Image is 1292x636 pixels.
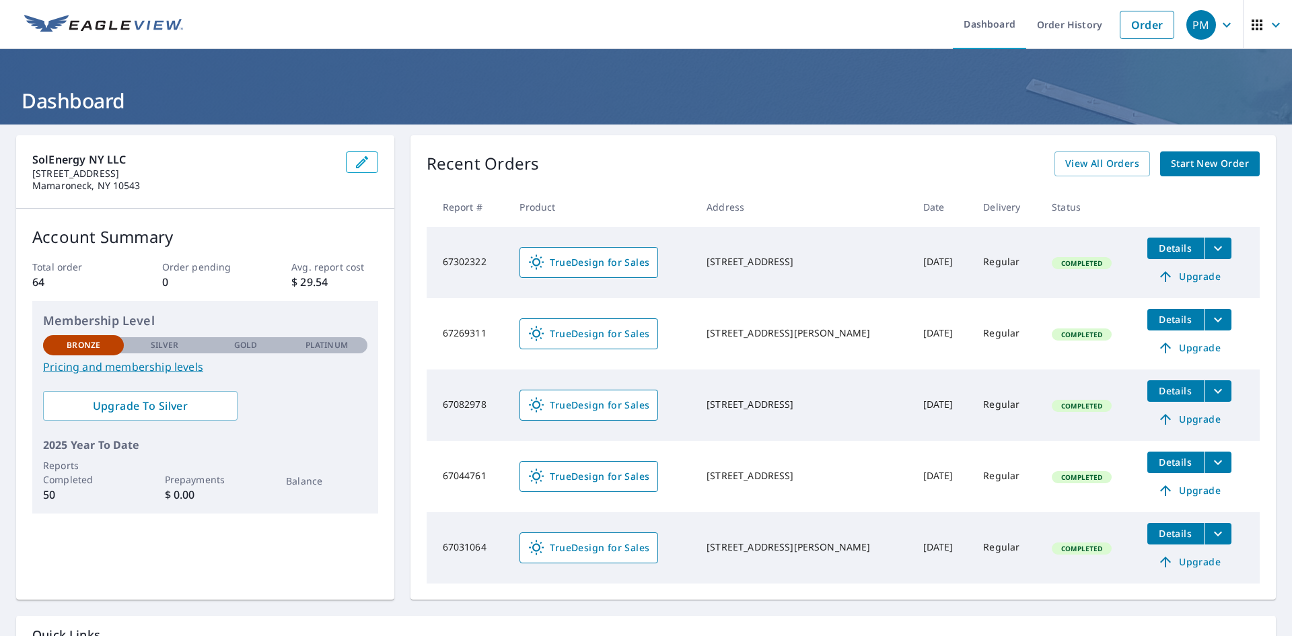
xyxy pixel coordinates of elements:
[427,227,509,298] td: 67302322
[43,458,124,487] p: Reports Completed
[528,326,649,342] span: TrueDesign for Sales
[291,274,378,290] p: $ 29.54
[16,87,1276,114] h1: Dashboard
[1155,384,1196,397] span: Details
[1171,155,1249,172] span: Start New Order
[912,187,973,227] th: Date
[972,441,1041,512] td: Regular
[1041,187,1137,227] th: Status
[912,298,973,369] td: [DATE]
[528,468,649,485] span: TrueDesign for Sales
[528,540,649,556] span: TrueDesign for Sales
[1147,452,1204,473] button: detailsBtn-67044761
[234,339,257,351] p: Gold
[1120,11,1174,39] a: Order
[1147,337,1231,359] a: Upgrade
[528,397,649,413] span: TrueDesign for Sales
[1155,340,1223,356] span: Upgrade
[1155,456,1196,468] span: Details
[519,390,658,421] a: TrueDesign for Sales
[67,339,100,351] p: Bronze
[427,441,509,512] td: 67044761
[32,260,118,274] p: Total order
[912,512,973,584] td: [DATE]
[912,227,973,298] td: [DATE]
[1160,151,1260,176] a: Start New Order
[707,469,901,483] div: [STREET_ADDRESS]
[1155,242,1196,254] span: Details
[1155,554,1223,570] span: Upgrade
[528,254,649,271] span: TrueDesign for Sales
[427,298,509,369] td: 67269311
[972,512,1041,584] td: Regular
[1155,269,1223,285] span: Upgrade
[707,255,901,269] div: [STREET_ADDRESS]
[1147,380,1204,402] button: detailsBtn-67082978
[1204,238,1231,259] button: filesDropdownBtn-67302322
[32,180,335,192] p: Mamaroneck, NY 10543
[1053,258,1110,268] span: Completed
[1065,155,1139,172] span: View All Orders
[707,540,901,554] div: [STREET_ADDRESS][PERSON_NAME]
[43,487,124,503] p: 50
[286,474,367,488] p: Balance
[1155,411,1223,427] span: Upgrade
[1155,527,1196,540] span: Details
[696,187,912,227] th: Address
[32,274,118,290] p: 64
[519,461,658,492] a: TrueDesign for Sales
[165,487,246,503] p: $ 0.00
[32,225,378,249] p: Account Summary
[1204,452,1231,473] button: filesDropdownBtn-67044761
[32,151,335,168] p: SolEnergy NY LLC
[1053,544,1110,553] span: Completed
[1147,309,1204,330] button: detailsBtn-67269311
[519,532,658,563] a: TrueDesign for Sales
[972,298,1041,369] td: Regular
[972,369,1041,441] td: Regular
[427,512,509,584] td: 67031064
[519,247,658,278] a: TrueDesign for Sales
[519,318,658,349] a: TrueDesign for Sales
[1147,409,1231,430] a: Upgrade
[1147,551,1231,573] a: Upgrade
[1053,401,1110,411] span: Completed
[1053,472,1110,482] span: Completed
[1204,523,1231,544] button: filesDropdownBtn-67031064
[162,260,248,274] p: Order pending
[509,187,696,227] th: Product
[24,15,183,35] img: EV Logo
[972,187,1041,227] th: Delivery
[162,274,248,290] p: 0
[1155,483,1223,499] span: Upgrade
[1054,151,1150,176] a: View All Orders
[43,391,238,421] a: Upgrade To Silver
[1147,480,1231,501] a: Upgrade
[427,369,509,441] td: 67082978
[165,472,246,487] p: Prepayments
[151,339,179,351] p: Silver
[972,227,1041,298] td: Regular
[1053,330,1110,339] span: Completed
[1155,313,1196,326] span: Details
[54,398,227,413] span: Upgrade To Silver
[1147,238,1204,259] button: detailsBtn-67302322
[32,168,335,180] p: [STREET_ADDRESS]
[43,312,367,330] p: Membership Level
[43,437,367,453] p: 2025 Year To Date
[912,441,973,512] td: [DATE]
[707,326,901,340] div: [STREET_ADDRESS][PERSON_NAME]
[427,187,509,227] th: Report #
[43,359,367,375] a: Pricing and membership levels
[291,260,378,274] p: Avg. report cost
[306,339,348,351] p: Platinum
[1204,309,1231,330] button: filesDropdownBtn-67269311
[1147,523,1204,544] button: detailsBtn-67031064
[912,369,973,441] td: [DATE]
[1204,380,1231,402] button: filesDropdownBtn-67082978
[707,398,901,411] div: [STREET_ADDRESS]
[1186,10,1216,40] div: PM
[1147,266,1231,287] a: Upgrade
[427,151,540,176] p: Recent Orders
